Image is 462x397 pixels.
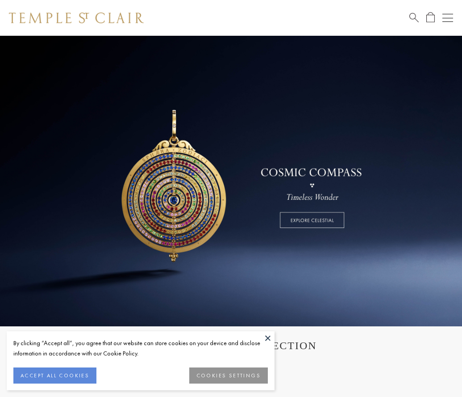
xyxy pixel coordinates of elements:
a: Search [409,12,419,23]
div: By clicking “Accept all”, you agree that our website can store cookies on your device and disclos... [13,338,268,359]
button: COOKIES SETTINGS [189,367,268,384]
a: Open Shopping Bag [426,12,435,23]
button: ACCEPT ALL COOKIES [13,367,96,384]
button: Open navigation [442,13,453,23]
img: Temple St. Clair [9,13,144,23]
